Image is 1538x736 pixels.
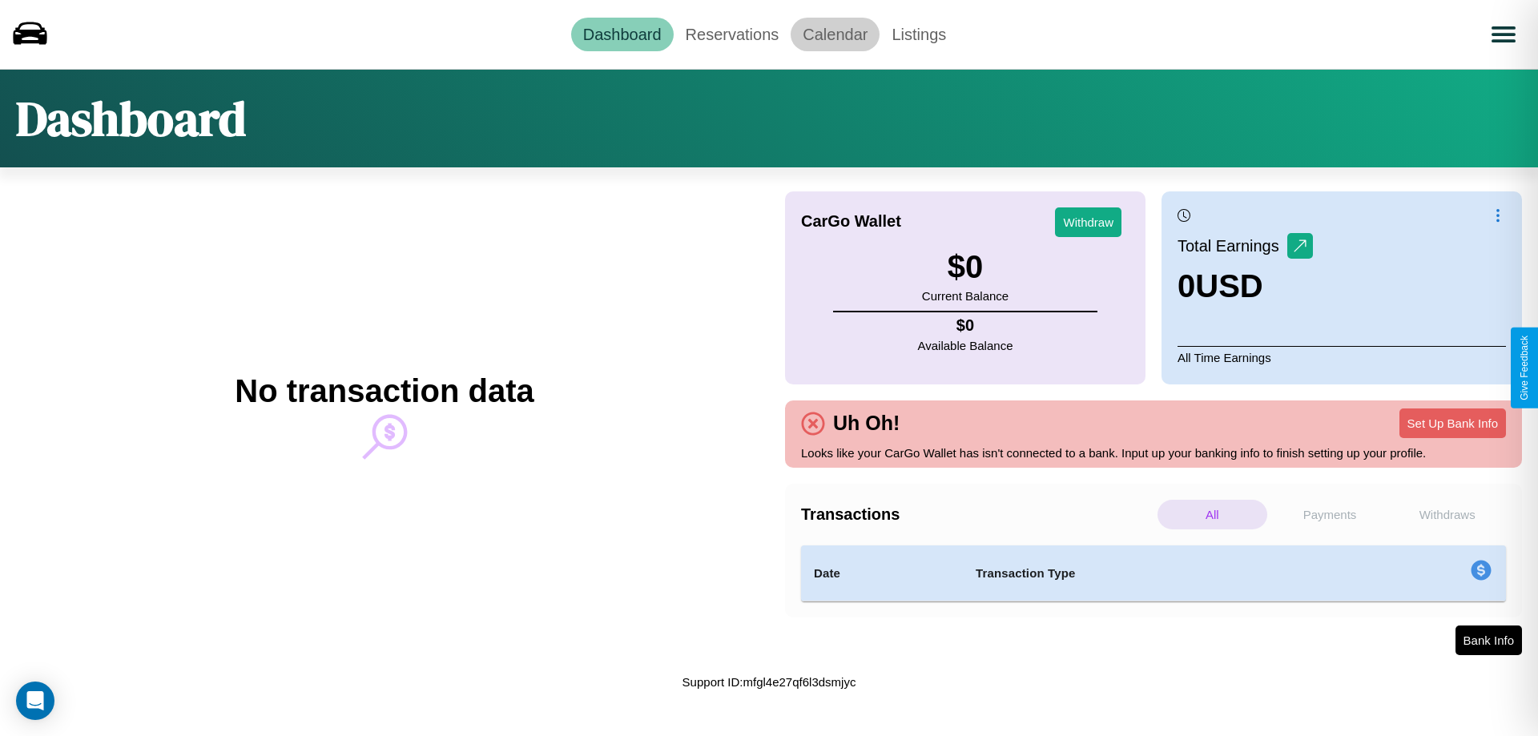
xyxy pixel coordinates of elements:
a: Calendar [791,18,880,51]
h4: Transaction Type [976,564,1339,583]
a: Reservations [674,18,791,51]
p: Support ID: mfgl4e27qf6l3dsmjyc [682,671,856,693]
h4: Transactions [801,505,1153,524]
div: Give Feedback [1519,336,1530,400]
p: Current Balance [922,285,1009,307]
h1: Dashboard [16,86,246,151]
p: Withdraws [1392,500,1502,529]
p: Looks like your CarGo Wallet has isn't connected to a bank. Input up your banking info to finish ... [801,442,1506,464]
h4: Uh Oh! [825,412,908,435]
p: Total Earnings [1178,231,1287,260]
h4: $ 0 [918,316,1013,335]
button: Withdraw [1055,207,1121,237]
p: Payments [1275,500,1385,529]
button: Open menu [1481,12,1526,57]
h4: Date [814,564,950,583]
p: Available Balance [918,335,1013,356]
a: Listings [880,18,958,51]
table: simple table [801,545,1506,601]
h3: 0 USD [1178,268,1313,304]
div: Open Intercom Messenger [16,682,54,720]
p: All [1158,500,1267,529]
p: All Time Earnings [1178,346,1506,368]
a: Dashboard [571,18,674,51]
button: Bank Info [1455,625,1522,655]
h3: $ 0 [922,249,1009,285]
button: Set Up Bank Info [1399,408,1506,438]
h4: CarGo Wallet [801,212,901,231]
h2: No transaction data [235,373,533,409]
